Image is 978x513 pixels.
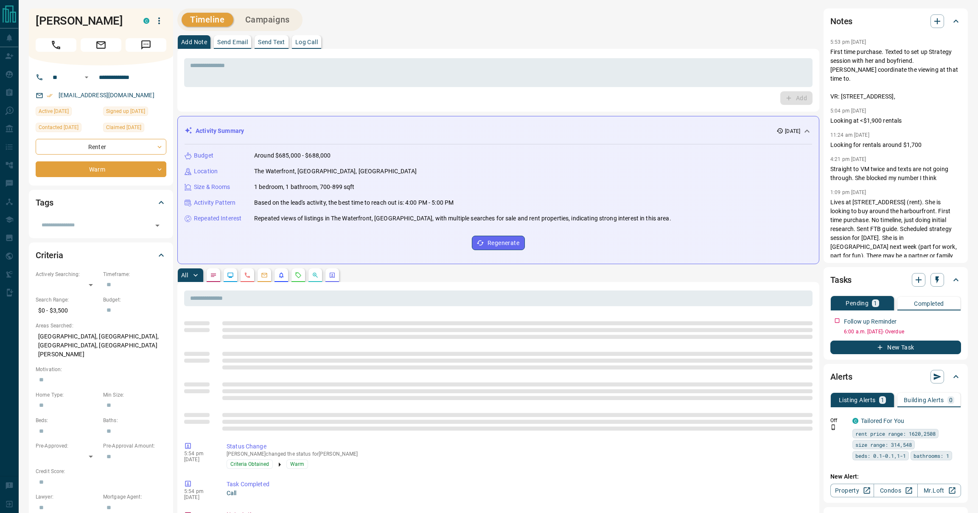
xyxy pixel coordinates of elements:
button: Open [81,72,92,82]
p: 0 [949,397,953,403]
p: 1 [874,300,877,306]
h2: Alerts [830,370,852,383]
svg: Lead Browsing Activity [227,272,234,279]
div: Warm [36,161,166,177]
h2: Criteria [36,248,63,262]
p: New Alert: [830,472,961,481]
span: bathrooms: 1 [914,451,949,460]
p: 5:53 pm [DATE] [830,39,866,45]
p: Send Text [258,39,285,45]
p: [PERSON_NAME] changed the status for [PERSON_NAME] [227,451,809,457]
p: Task Completed [227,480,809,489]
div: Wed Sep 10 2025 [36,107,99,118]
p: Follow up Reminder [844,317,897,326]
p: $0 - $3,500 [36,304,99,318]
span: Call [36,38,76,52]
p: 1 [881,397,884,403]
a: Mr.Loft [917,484,961,497]
svg: Email Verified [47,93,53,99]
div: condos.ca [143,18,149,24]
p: Call [227,489,809,498]
span: Signed up [DATE] [106,107,145,116]
span: Email [81,38,121,52]
p: 5:04 pm [DATE] [830,108,866,114]
a: Property [830,484,874,497]
p: Motivation: [36,366,166,373]
p: Size & Rooms [194,183,230,192]
p: Budget [194,151,213,160]
p: Activity Summary [196,127,244,135]
span: Active [DATE] [39,107,69,116]
p: Home Type: [36,391,99,399]
p: Pending [846,300,869,306]
button: New Task [830,341,961,354]
p: Location [194,167,218,176]
p: Repeated Interest [194,214,241,223]
div: Alerts [830,366,961,387]
button: Regenerate [472,236,525,250]
p: Baths: [103,417,166,424]
svg: Agent Actions [329,272,336,279]
span: Claimed [DATE] [106,123,141,132]
p: Search Range: [36,296,99,304]
h1: [PERSON_NAME] [36,14,131,28]
p: Min Size: [103,391,166,399]
p: Straight to VM twice and texts are not going through. She blocked my number I think [830,165,961,183]
div: Mon Jun 24 2024 [36,123,99,135]
span: rent price range: 1620,2508 [855,429,936,438]
p: First time purchase. Texted to set up Strategy session with her and boyfriend. [PERSON_NAME] coor... [830,48,961,101]
p: 11:24 am [DATE] [830,132,869,138]
p: [DATE] [184,494,214,500]
p: 1:09 pm [DATE] [830,189,866,195]
p: Send Email [217,39,248,45]
div: Tue Jun 27 2023 [103,123,166,135]
p: Pre-Approval Amount: [103,442,166,450]
span: Criteria Obtained [230,460,269,468]
div: Renter [36,139,166,155]
svg: Requests [295,272,302,279]
p: Lawyer: [36,493,99,501]
p: Looking at <$1,900 rentals [830,116,961,125]
svg: Listing Alerts [278,272,285,279]
p: Areas Searched: [36,322,166,330]
span: Contacted [DATE] [39,123,78,132]
p: Completed [914,301,944,307]
button: Open [151,220,163,231]
p: 1 bedroom, 1 bathroom, 700-899 sqft [254,183,355,192]
p: [DATE] [785,127,800,135]
div: Activity Summary[DATE] [185,123,812,139]
p: Add Note [181,39,207,45]
p: Looking for rentals around $1,700 [830,141,961,149]
p: Listing Alerts [839,397,876,403]
svg: Emails [261,272,268,279]
p: Repeated views of listings in The Waterfront, [GEOGRAPHIC_DATA], with multiple searches for sale ... [254,214,671,223]
div: Sun Mar 08 2020 [103,107,166,118]
span: Warm [290,460,304,468]
p: Activity Pattern [194,198,235,207]
p: The Waterfront, [GEOGRAPHIC_DATA], [GEOGRAPHIC_DATA] [254,167,417,176]
span: size range: 314,548 [855,440,912,449]
p: Mortgage Agent: [103,493,166,501]
a: [EMAIL_ADDRESS][DOMAIN_NAME] [59,92,154,99]
svg: Push Notification Only [830,424,836,430]
h2: Tasks [830,273,852,287]
button: Campaigns [237,13,298,27]
p: Pre-Approved: [36,442,99,450]
p: Log Call [295,39,318,45]
div: Criteria [36,245,166,265]
p: Around $685,000 - $688,000 [254,151,331,160]
svg: Calls [244,272,251,279]
p: [GEOGRAPHIC_DATA], [GEOGRAPHIC_DATA], [GEOGRAPHIC_DATA], [GEOGRAPHIC_DATA][PERSON_NAME] [36,330,166,361]
p: Budget: [103,296,166,304]
p: All [181,272,188,278]
p: 5:54 pm [184,451,214,457]
p: 5:54 pm [184,488,214,494]
p: [DATE] [184,457,214,462]
a: Condos [874,484,917,497]
span: Message [126,38,166,52]
svg: Opportunities [312,272,319,279]
div: Tags [36,192,166,213]
span: beds: 0.1-0.1,1-1 [855,451,906,460]
p: Credit Score: [36,468,166,475]
p: Status Change [227,442,809,451]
